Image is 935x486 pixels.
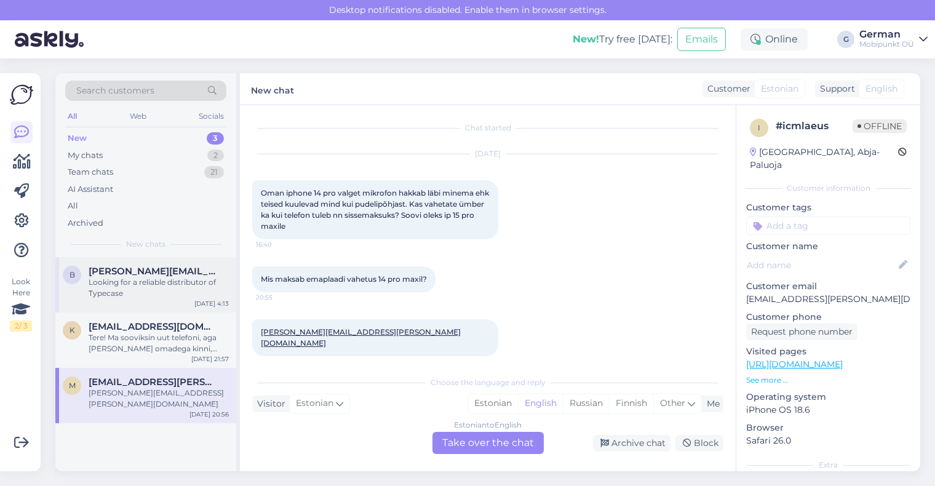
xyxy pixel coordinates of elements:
div: [DATE] 21:57 [191,354,229,364]
p: Visited pages [746,345,910,358]
div: Block [675,435,723,452]
div: All [65,108,79,124]
div: All [68,200,78,212]
div: 21 [204,166,224,178]
div: Looking for a reliable distributor of Typecase [89,277,229,299]
div: Russian [563,394,609,413]
div: Socials [196,108,226,124]
b: New! [573,33,599,45]
p: Operating system [746,391,910,404]
span: Offline [853,119,907,133]
p: Customer name [746,240,910,253]
span: monika.aedma@gmail.com [89,376,217,388]
div: German [859,30,914,39]
div: Support [815,82,855,95]
div: 3 [207,132,224,145]
div: Try free [DATE]: [573,32,672,47]
div: Archive chat [593,435,670,452]
p: See more ... [746,375,910,386]
input: Add name [747,258,896,272]
span: Other [660,397,685,408]
a: GermanMobipunkt OÜ [859,30,928,49]
span: kunozifier@gmail.com [89,321,217,332]
div: Finnish [609,394,653,413]
div: Customer [702,82,750,95]
div: Look Here [10,276,32,332]
span: m [69,381,76,390]
span: New chats [126,239,165,250]
p: [EMAIL_ADDRESS][PERSON_NAME][DOMAIN_NAME] [746,293,910,306]
p: Customer email [746,280,910,293]
div: Request phone number [746,324,857,340]
p: Safari 26.0 [746,434,910,447]
div: [DATE] [252,148,723,159]
span: Mis maksab emaplaadi vahetus 14 pro maxil? [261,274,427,284]
div: English [518,394,563,413]
div: 2 / 3 [10,321,32,332]
img: Askly Logo [10,83,33,106]
div: My chats [68,149,103,162]
div: Mobipunkt OÜ [859,39,914,49]
p: Customer tags [746,201,910,214]
div: Archived [68,217,103,229]
div: New [68,132,87,145]
div: Visitor [252,397,285,410]
div: [PERSON_NAME][EMAIL_ADDRESS][PERSON_NAME][DOMAIN_NAME] [89,388,229,410]
span: b [70,270,75,279]
span: Estonian [761,82,798,95]
span: 20:55 [256,293,302,302]
div: Estonian to English [454,420,522,431]
div: G [837,31,854,48]
div: Tere! Ma sooviksin uut telefoni, aga [PERSON_NAME] omadega kinni, tahaks midagi mis on kõrgem kui... [89,332,229,354]
button: Emails [677,28,726,51]
div: AI Assistant [68,183,113,196]
span: k [70,325,75,335]
span: benson@typecase.co [89,266,217,277]
input: Add a tag [746,217,910,235]
div: Me [702,397,720,410]
div: Extra [746,460,910,471]
div: Team chats [68,166,113,178]
div: [DATE] 20:56 [189,410,229,419]
span: 20:56 [256,357,302,366]
div: [DATE] 4:13 [194,299,229,308]
div: Online [741,28,808,50]
p: Browser [746,421,910,434]
label: New chat [251,81,294,97]
span: 16:40 [256,240,302,249]
a: [PERSON_NAME][EMAIL_ADDRESS][PERSON_NAME][DOMAIN_NAME] [261,327,461,348]
div: Choose the language and reply [252,377,723,388]
div: # icmlaeus [776,119,853,133]
div: Take over the chat [432,432,544,454]
span: Search customers [76,84,154,97]
div: 2 [207,149,224,162]
span: English [865,82,897,95]
p: iPhone OS 18.6 [746,404,910,416]
span: i [758,123,760,132]
div: [GEOGRAPHIC_DATA], Abja-Paluoja [750,146,898,172]
span: Estonian [296,397,333,410]
div: Estonian [468,394,518,413]
span: Oman iphone 14 pro valget mikrofon hakkab läbi minema ehk teised kuulevad mind kui pudelipõhjast.... [261,188,491,231]
div: Web [127,108,149,124]
p: Customer phone [746,311,910,324]
div: Chat started [252,122,723,133]
a: [URL][DOMAIN_NAME] [746,359,843,370]
div: Customer information [746,183,910,194]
